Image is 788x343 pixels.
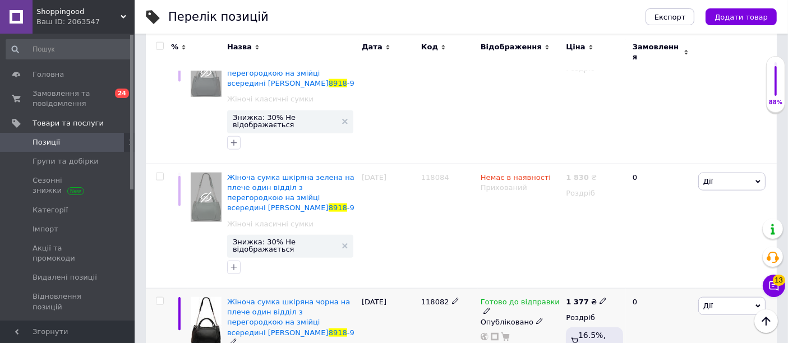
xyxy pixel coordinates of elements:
[566,297,607,307] div: ₴
[168,11,269,23] div: Перелік позицій
[329,79,347,87] span: 8918
[566,42,585,52] span: Ціна
[421,42,438,52] span: Код
[33,175,104,196] span: Сезонні знижки
[359,164,418,288] div: [DATE]
[646,8,695,25] button: Експорт
[33,118,104,128] span: Товари та послуги
[754,309,778,333] button: Наверх
[655,13,686,21] span: Експорт
[36,17,135,27] div: Ваш ID: 2063547
[362,42,383,52] span: Дата
[763,275,785,297] button: Чат з покупцем13
[191,48,222,97] img: Сумка женская кожаная синяя на плечо одно отделение с перегородкой на змейке внутри Alex Rai 8918-9
[715,13,768,21] span: Додати товар
[33,89,104,109] span: Замовлення та повідомлення
[626,164,695,288] div: 0
[115,89,129,98] span: 24
[227,173,354,212] a: Жіноча сумка шкіряна зелена на плече один відділ з перегородкою на змійці всередині [PERSON_NAME]...
[36,7,121,17] span: Shoppingood
[703,302,713,310] span: Дії
[359,39,418,164] div: [DATE]
[481,298,560,309] span: Готово до відправки
[481,42,542,52] span: Відображення
[33,69,64,80] span: Головна
[33,243,104,263] span: Акції та промокоди
[227,298,354,337] a: Жіноча сумка шкіряна чорна на плече один відділ з перегородкою на змійці всередині [PERSON_NAME]8...
[566,298,589,306] b: 1 377
[33,224,58,234] span: Імпорт
[703,177,713,186] span: Дії
[33,156,99,166] span: Групи та добірки
[706,8,777,25] button: Додати товар
[421,173,449,182] span: 118084
[329,328,347,337] span: 8918
[227,298,350,337] span: Жіноча сумка шкіряна чорна на плече один відділ з перегородкою на змійці всередині [PERSON_NAME]
[233,114,337,128] span: Знижка: 30% Не відображається
[626,39,695,164] div: 0
[481,173,551,185] span: Немає в наявності
[767,99,785,106] div: 88%
[421,298,449,306] span: 118082
[481,183,561,193] div: Прихований
[227,94,314,104] a: Жіночі класичні сумки
[33,272,97,282] span: Видалені позиції
[773,275,785,286] span: 13
[566,313,623,323] div: Роздріб
[6,39,132,59] input: Пошук
[227,42,252,52] span: Назва
[233,238,337,253] span: Знижка: 30% Не відображається
[227,219,314,229] a: Жіночі класичні сумки
[566,173,589,182] b: 1 830
[481,317,561,327] div: Опубліковано
[566,173,597,183] div: ₴
[33,291,104,312] span: Відновлення позицій
[347,203,354,212] span: -9
[329,203,347,212] span: 8918
[171,42,178,52] span: %
[347,79,354,87] span: -9
[566,188,623,198] div: Роздріб
[191,173,222,222] img: Сумка женская кожаная зеленая на плечо одно отделение с перегородкой на змейке внутри Alex Rai 89...
[633,42,681,62] span: Замовлення
[33,137,60,147] span: Позиції
[227,173,354,212] span: Жіноча сумка шкіряна зелена на плече один відділ з перегородкою на змійці всередині [PERSON_NAME]
[347,328,354,337] span: -9
[33,205,68,215] span: Категорії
